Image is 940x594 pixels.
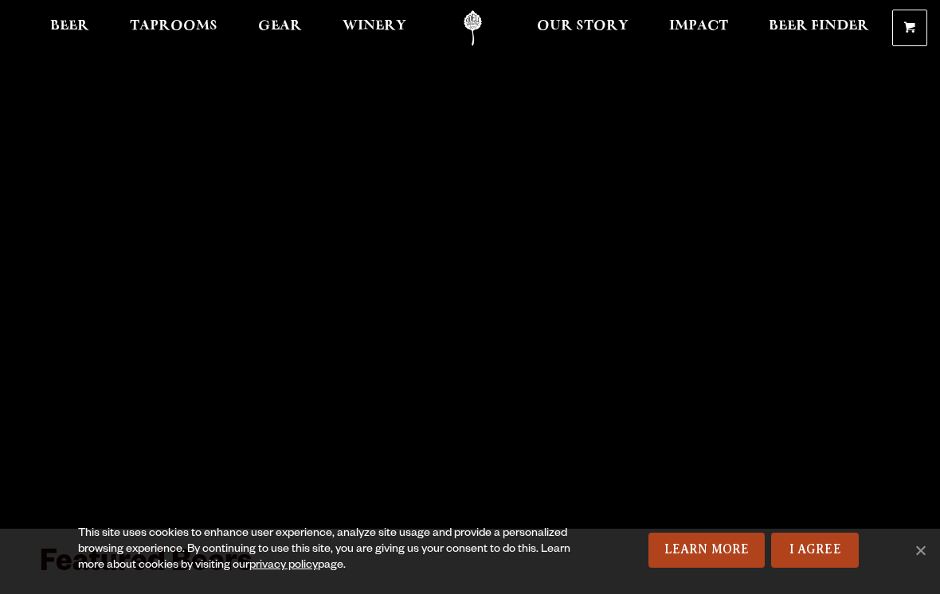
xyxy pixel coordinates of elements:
span: Beer Finder [769,20,869,33]
span: Our Story [537,20,629,33]
div: This site uses cookies to enhance user experience, analyze site usage and provide a personalized ... [78,526,594,574]
span: No [912,542,928,558]
a: Beer [40,10,100,46]
a: Impact [659,10,738,46]
a: Gear [248,10,312,46]
a: Our Story [527,10,639,46]
a: privacy policy [249,560,318,573]
span: Gear [258,20,302,33]
a: Beer Finder [758,10,879,46]
span: Taprooms [130,20,217,33]
span: Impact [669,20,728,33]
a: Odell Home [443,10,503,46]
span: Beer [50,20,89,33]
a: Winery [332,10,417,46]
a: I Agree [771,533,859,568]
span: Winery [343,20,406,33]
a: Taprooms [119,10,228,46]
a: Learn More [648,533,766,568]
